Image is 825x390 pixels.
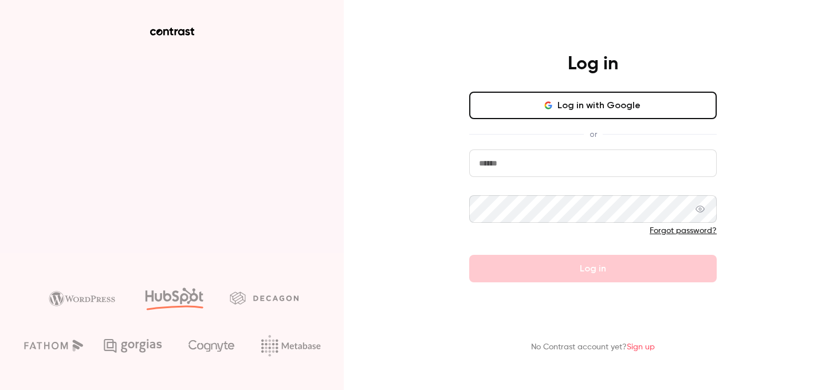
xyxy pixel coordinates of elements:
button: Log in with Google [469,92,717,119]
a: Forgot password? [650,227,717,235]
span: or [584,128,603,140]
p: No Contrast account yet? [531,341,655,353]
a: Sign up [627,343,655,351]
img: decagon [230,291,298,304]
h4: Log in [568,53,618,76]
